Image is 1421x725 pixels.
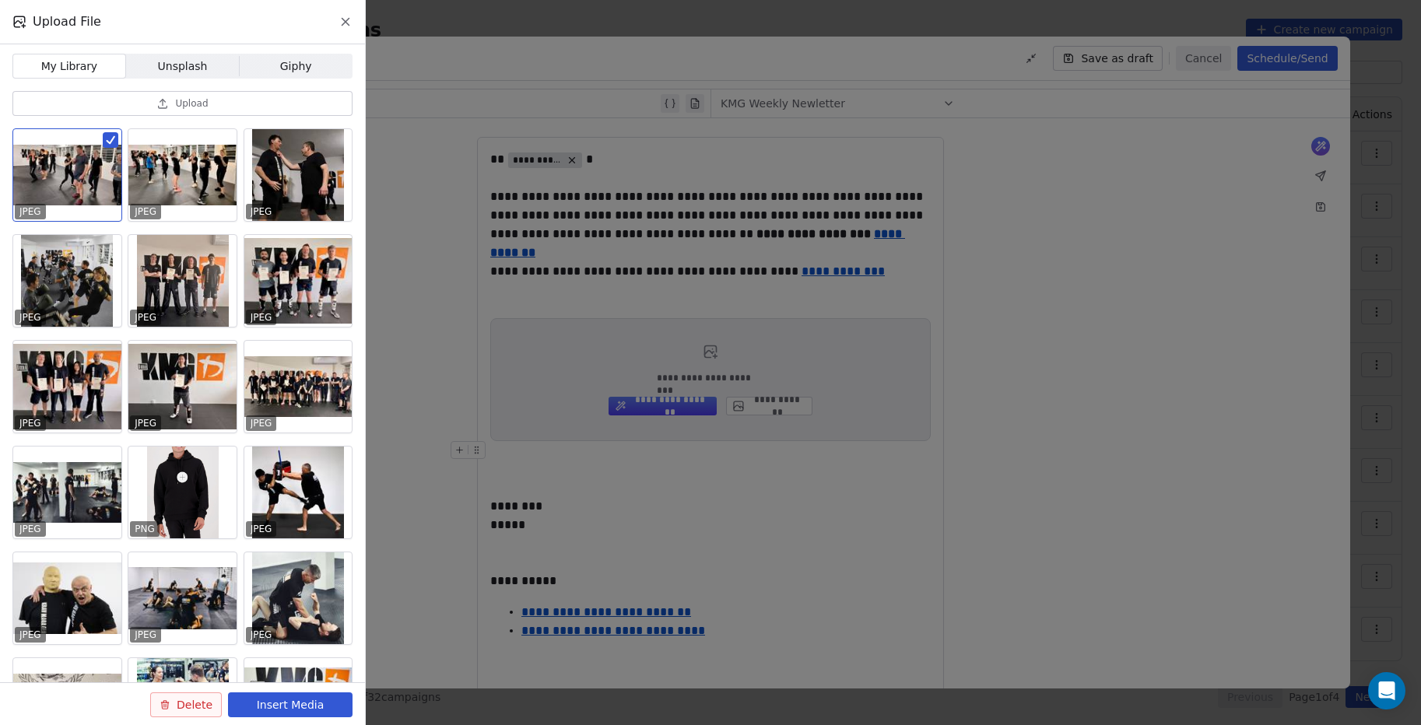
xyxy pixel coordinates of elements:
[251,205,272,218] p: JPEG
[135,629,156,641] p: JPEG
[19,311,41,324] p: JPEG
[228,692,353,717] button: Insert Media
[12,91,353,116] button: Upload
[158,58,208,75] span: Unsplash
[251,523,272,535] p: JPEG
[135,523,155,535] p: PNG
[135,417,156,429] p: JPEG
[19,523,41,535] p: JPEG
[1368,672,1405,709] div: Open Intercom Messenger
[150,692,222,717] button: Delete
[280,58,312,75] span: Giphy
[19,629,41,641] p: JPEG
[19,205,41,218] p: JPEG
[135,311,156,324] p: JPEG
[251,417,272,429] p: JPEG
[135,205,156,218] p: JPEG
[175,97,208,110] span: Upload
[251,629,272,641] p: JPEG
[33,12,101,31] span: Upload File
[19,417,41,429] p: JPEG
[251,311,272,324] p: JPEG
